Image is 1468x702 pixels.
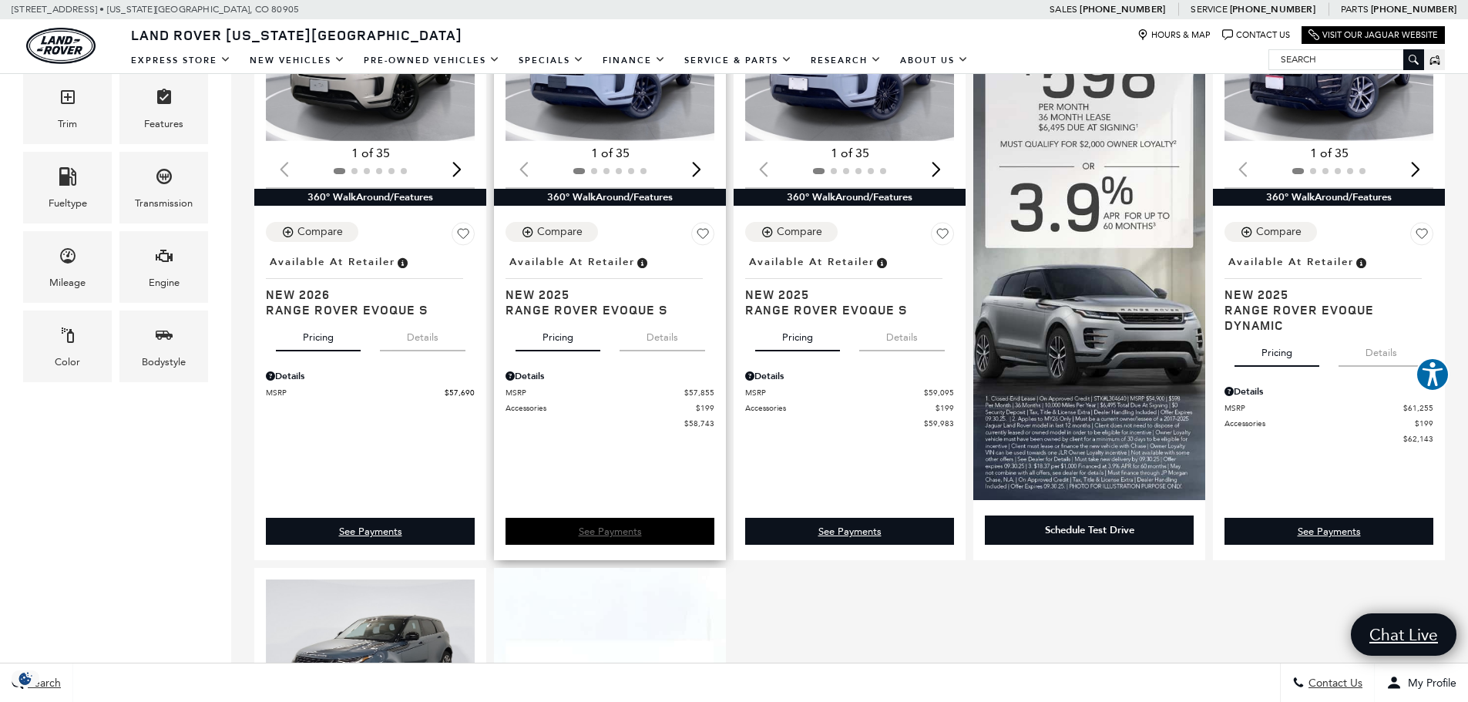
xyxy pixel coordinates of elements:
[49,195,87,212] div: Fueltype
[1402,677,1456,690] span: My Profile
[506,518,714,545] div: undefined - Range Rover Evoque S
[240,47,354,74] a: New Vehicles
[506,402,714,414] a: Accessories $199
[266,287,463,302] span: New 2026
[745,287,942,302] span: New 2025
[1228,254,1354,270] span: Available at Retailer
[266,387,475,398] a: MSRP $57,690
[8,670,43,687] div: Privacy Settings
[506,518,714,545] a: See Payments
[1416,358,1450,391] button: Explore your accessibility options
[446,153,467,186] div: Next slide
[1269,50,1423,69] input: Search
[1137,29,1211,41] a: Hours & Map
[925,153,946,186] div: Next slide
[745,518,954,545] a: See Payments
[1224,402,1433,414] a: MSRP $61,255
[1403,433,1433,445] span: $62,143
[266,145,475,162] div: 1 of 35
[58,116,77,133] div: Trim
[122,47,240,74] a: EXPRESS STORE
[506,418,714,429] a: $58,743
[686,153,707,186] div: Next slide
[506,369,714,383] div: Pricing Details - Range Rover Evoque S
[59,243,77,274] span: Mileage
[1224,287,1422,302] span: New 2025
[59,322,77,354] span: Color
[506,387,684,398] span: MSRP
[266,518,475,545] div: undefined - Range Rover Evoque S
[135,195,193,212] div: Transmission
[1224,518,1433,545] div: undefined - Range Rover Evoque Dynamic
[985,516,1194,545] div: Schedule Test Drive
[924,387,954,398] span: $59,095
[745,145,954,162] div: 1 of 35
[395,254,409,270] span: Vehicle is in stock and ready for immediate delivery. Due to demand, availability is subject to c...
[1045,523,1134,537] div: Schedule Test Drive
[1224,222,1317,242] button: Compare Vehicle
[452,222,475,251] button: Save Vehicle
[266,302,463,317] span: Range Rover Evoque S
[691,222,714,251] button: Save Vehicle
[684,387,714,398] span: $57,855
[1191,4,1227,15] span: Service
[155,84,173,116] span: Features
[1403,402,1433,414] span: $61,255
[26,28,96,64] img: Land Rover
[931,222,954,251] button: Save Vehicle
[745,387,954,398] a: MSRP $59,095
[59,84,77,116] span: Trim
[1222,29,1290,41] a: Contact Us
[155,322,173,354] span: Bodystyle
[1224,145,1433,162] div: 1 of 35
[1375,663,1468,702] button: Open user profile menu
[506,222,598,242] button: Compare Vehicle
[745,387,924,398] span: MSRP
[1224,418,1433,429] a: Accessories $199
[380,317,465,351] button: details tab
[494,189,726,206] div: 360° WalkAround/Features
[859,317,945,351] button: details tab
[149,274,180,291] div: Engine
[26,28,96,64] a: land-rover
[155,243,173,274] span: Engine
[1213,189,1445,206] div: 360° WalkAround/Features
[266,387,445,398] span: MSRP
[1362,624,1446,645] span: Chat Live
[59,163,77,195] span: Fueltype
[745,418,954,429] a: $59,983
[270,254,395,270] span: Available at Retailer
[254,189,486,206] div: 360° WalkAround/Features
[745,251,954,317] a: Available at RetailerNew 2025Range Rover Evoque S
[593,47,675,74] a: Finance
[801,47,891,74] a: Research
[506,251,714,317] a: Available at RetailerNew 2025Range Rover Evoque S
[1080,3,1165,15] a: [PHONE_NUMBER]
[745,518,954,545] div: undefined - Range Rover Evoque S
[131,25,462,44] span: Land Rover [US_STATE][GEOGRAPHIC_DATA]
[516,317,600,351] button: pricing tab
[506,387,714,398] a: MSRP $57,855
[122,47,978,74] nav: Main Navigation
[119,72,208,144] div: FeaturesFeatures
[119,311,208,382] div: BodystyleBodystyle
[142,354,186,371] div: Bodystyle
[537,225,583,239] div: Compare
[755,317,840,351] button: pricing tab
[266,251,475,317] a: Available at RetailerNew 2026Range Rover Evoque S
[745,302,942,317] span: Range Rover Evoque S
[49,274,86,291] div: Mileage
[23,152,112,223] div: FueltypeFueltype
[875,254,889,270] span: Vehicle is in stock and ready for immediate delivery. Due to demand, availability is subject to c...
[23,311,112,382] div: ColorColor
[266,518,475,545] a: See Payments
[1256,225,1302,239] div: Compare
[1235,333,1319,367] button: pricing tab
[891,47,978,74] a: About Us
[745,402,936,414] span: Accessories
[1341,4,1369,15] span: Parts
[506,287,703,302] span: New 2025
[122,25,472,44] a: Land Rover [US_STATE][GEOGRAPHIC_DATA]
[696,402,714,414] span: $199
[1050,4,1077,15] span: Sales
